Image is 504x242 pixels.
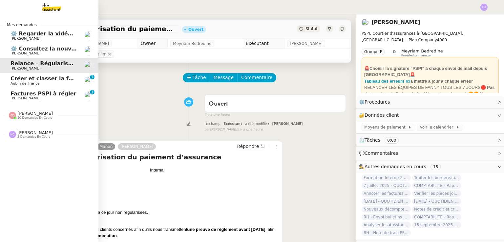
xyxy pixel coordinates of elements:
[223,122,242,126] span: Exécutant
[290,40,323,47] span: [PERSON_NAME]
[365,164,426,169] span: Autres demandes en cours
[362,198,411,205] span: [DATE] - QUOTIDIEN Gestion boite mail Accounting
[412,174,461,181] span: Traiter les bordereaux de commission
[359,98,393,106] span: ⚙️
[365,137,380,143] span: Tâches
[9,131,16,138] img: svg
[359,111,402,119] span: 🔐
[364,124,408,131] span: Moyens de paiement
[90,90,94,94] nz-badge-sup: 1
[364,84,496,104] div: RELANCER LES ÉQUIPES DE FANNY TOUS LES 7 JOURS
[84,31,93,40] img: users%2FC9SBsJ0duuaSgpQFj5LgoEX8n0o2%2Favatar%2Fec9d51b8-9413-4189-adfb-7be4d8c96a3c
[365,151,398,156] span: Commentaires
[209,101,228,107] span: Ouvert
[10,51,40,55] span: [PERSON_NAME]
[10,46,141,52] span: ⚙️ Consultez la nouvelle procédure HubSpot
[237,143,259,150] span: Répondre
[187,227,265,232] b: une preuve de règlement avant [DATE]
[371,19,420,25] a: [PERSON_NAME]
[91,90,94,96] p: 1
[183,73,210,82] button: Tâche
[214,74,234,81] span: Message
[362,206,411,212] span: Nouveaux décomptes de commissions
[364,66,487,77] strong: 🚨Choisir la signature "PSPI" à chaque envoi de mail depuis [GEOGRAPHIC_DATA]🚨
[412,198,461,205] span: [DATE] - QUOTIDIEN - OPAL - Gestion de la boîte mail OPAL
[34,220,280,239] p: Merci de bien vouloir voir avec les clients concernés afin qu’ils nous transmettent , afin d’évit...
[10,66,40,71] span: [PERSON_NAME]
[393,49,396,57] span: &
[138,38,168,49] td: Owner
[365,99,390,105] span: Procédures
[10,30,117,37] span: ⚙️ Regarder la vidéo Loom HubSpot
[356,96,504,109] div: ⚙️Procédures
[420,124,455,131] span: Voir le calendrier
[204,127,263,132] small: [PERSON_NAME]
[17,135,50,139] span: 2 demandes en cours
[362,49,385,55] nz-tag: Groupe E
[10,75,119,82] span: Créer et classer la facture El Khereiji
[412,214,461,220] span: COMPTABILITE - Rapprochement bancaire - [DATE]
[204,112,230,118] span: il y a une heure
[34,188,280,194] p: Bonjour,
[10,91,76,97] span: Factures PSPI à régler
[17,130,53,135] span: [PERSON_NAME]
[362,19,369,26] img: users%2Fa6PbEmLwvGXylUqKytRPpDpAx153%2Favatar%2Ffanny.png
[118,144,156,150] a: [PERSON_NAME]
[3,22,41,28] span: Mes demandes
[237,73,276,82] button: Commentaire
[362,190,411,197] span: Annoter les factures scannées
[362,182,411,189] span: 7 juillet 2025 - QUOTIDIEN Gestion boite mail Accounting
[245,122,269,126] span: a été modifié :
[10,81,40,86] span: Aubin de France
[356,134,504,147] div: ⏲️Tâches 0:00
[437,38,447,42] span: 4000
[84,61,93,70] img: users%2Fa6PbEmLwvGXylUqKytRPpDpAx153%2Favatar%2Ffanny.png
[356,109,504,122] div: 🔐Données client
[272,122,303,126] span: [PERSON_NAME]
[204,127,210,132] span: par
[9,112,16,119] img: svg
[401,49,443,57] app-user-label: Knowledge manager
[359,137,404,143] span: ⏲️
[10,60,160,67] span: Relance – Régularisation du paiement d’assurance
[150,168,164,172] span: Internal
[84,76,93,85] img: users%2FSclkIUIAuBOhhDrbgjtrSikBoD03%2Favatar%2F48cbc63d-a03d-4817-b5bf-7f7aeed5f2a9
[364,79,410,84] a: Tableau des erreurs ici
[430,164,441,170] nz-tag: 15
[410,79,473,84] strong: à mettre à jour à chaque erreur
[90,75,94,79] nz-badge-sup: 1
[356,160,504,173] div: 🕵️Autres demandes en cours 15
[235,143,267,150] button: Répondre
[412,222,461,228] span: 15 septembre 2025 - QUOTIDIEN Gestion boite mail Accounting
[243,38,284,49] td: Exécutant
[193,74,206,81] span: Tâche
[17,111,53,116] span: [PERSON_NAME]
[17,116,52,120] span: 10 demandes en cours
[34,26,177,32] span: Relance – Régularisation du paiement d’assurance
[97,144,115,150] a: Manon
[84,91,93,100] img: users%2FJFLd9nv9Xedc5sw3Tv0uXAOtmPa2%2Favatar%2F614c234d-a034-4f22-a3a9-e3102a8b8590
[10,36,40,41] span: [PERSON_NAME]
[241,74,272,81] span: Commentaire
[91,75,94,81] p: 1
[359,164,443,169] span: 🕵️
[480,4,488,11] img: svg
[356,147,504,160] div: 💬Commentaires
[362,230,411,236] span: RH - Note de frais PSPI - [DATE]
[204,122,220,126] span: Le champ
[362,214,411,220] span: RH - Envoi bulletins de paie - octobre 2025
[305,27,318,31] span: Statut
[409,38,437,42] span: Plan Company
[34,152,280,162] h4: Relance – Régularisation du paiement d’assurance
[10,96,40,100] span: [PERSON_NAME]
[210,73,238,82] button: Message
[412,190,461,197] span: Vérifier les pièces jointes de paiement
[34,209,280,216] p: Plusieurs assurances demeurent à ce jour non régularisées.
[84,46,93,55] img: users%2FC9SBsJ0duuaSgpQFj5LgoEX8n0o2%2Favatar%2Fec9d51b8-9413-4189-adfb-7be4d8c96a3c
[237,127,263,132] span: il y a une heure
[385,137,399,144] nz-tag: 0:00
[362,222,411,228] span: Analyser les Ausstandsmeldungen
[362,31,463,42] span: PSPI, Courtier d'assurances à [GEOGRAPHIC_DATA], [GEOGRAPHIC_DATA]
[359,151,401,156] span: 💬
